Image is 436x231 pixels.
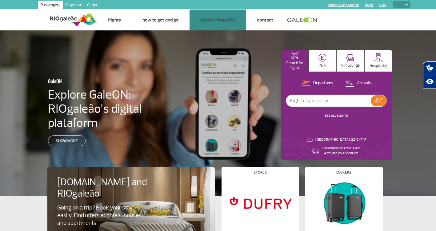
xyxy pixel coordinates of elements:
input: Flight, city or airline [286,95,371,107]
img: Lockers [310,179,377,226]
h4: Stores [254,171,267,174]
a: [DOMAIN_NAME] and RIOgaleãoGoing on a trip? Book your stay easily. Find offers at hotels, houses ... [57,177,205,227]
p: Arrivals [357,80,371,86]
p: Hospitality [370,64,387,68]
img: hospitality.svg [374,53,383,62]
div: Plugin de acessibilidade da Hand Talk. [423,61,436,88]
h4: Lockers [336,171,351,174]
p: [GEOGRAPHIC_DATA]: 22°C/71°F [315,137,366,142]
a: Flights [108,17,121,23]
h4: Explore GaleON: RIOgaleão’s digital plataform [48,88,181,130]
img: Stores [226,179,294,226]
button: Search for flights [281,50,308,72]
button: Arrivals [343,79,373,87]
img: carParkingHome.svg [318,54,326,62]
a: Cargo [85,1,99,10]
a: How to get and go [142,17,179,23]
p: Park [318,63,326,68]
img: airplaneHomeActive.svg [291,52,298,59]
p: Search for flights [284,61,305,70]
button: SEE ALL FLIGHTS [323,113,350,118]
a: Passengers [38,1,63,10]
h4: [DOMAIN_NAME] and RIOgaleão [57,177,155,199]
p: VIP Lounge [341,63,360,68]
a: Explore RIOgaleão [200,17,235,23]
a: Shop On-line GaleOn [328,3,359,7]
button: Abrir tradutor de língua de sinais. [423,61,436,75]
p: Estimated car travel time: Activate your location [322,146,361,156]
a: Show more [48,135,86,146]
p: Departures [313,80,333,86]
button: Hospitality [365,50,392,72]
a: Corporate [63,1,85,10]
p: Going on a trip? Book your stay easily. Find offers at hotels, houses and apartments [57,204,145,227]
a: RQS [379,3,386,7]
a: Press [365,3,373,7]
button: Abrir recursos assistivos. [423,75,436,88]
img: vipRoom.svg [346,54,354,62]
button: Park [309,50,336,72]
a: Contact [257,17,273,23]
a: SEE ALL FLIGHTS [325,114,348,118]
button: VIP Lounge [337,50,364,72]
h3: GaleON [48,75,151,88]
button: Departures [300,79,335,87]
